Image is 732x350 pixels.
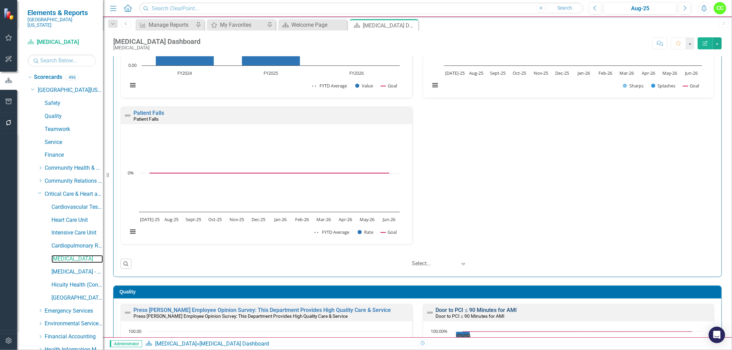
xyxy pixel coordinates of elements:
[45,112,103,120] a: Quality
[436,307,517,313] a: Door to PCI ≤ 90 Minutes for AMI
[555,70,569,76] text: Dec-25
[604,2,677,14] button: Aug-25
[124,131,409,242] div: Chart. Highcharts interactive chart.
[714,2,726,14] button: CC
[350,70,364,76] text: FY2026
[45,99,103,107] a: Safety
[291,21,345,29] div: Welcome Page
[27,55,96,67] input: Search Below...
[272,331,275,334] g: Goal, series 3 of 4. Line with 1 data point.
[27,17,96,28] small: [GEOGRAPHIC_DATA][US_STATE]
[140,216,160,222] text: [DATE]-25
[469,70,483,76] text: Aug-25
[606,4,674,13] div: Aug-25
[315,229,350,235] button: Show FYTD Average
[623,83,644,89] button: Show Sharps
[619,70,634,76] text: Mar-26
[709,327,725,343] div: Open Intercom Messenger
[629,83,643,89] text: Sharps
[355,83,373,89] button: Show Value
[651,83,676,89] button: Show Splashes
[51,268,103,276] a: [MEDICAL_DATA] - DCI (Contracted Staff)
[128,62,137,68] text: 0.00
[360,216,375,222] text: May-26
[319,83,347,89] text: FYTD Average
[133,110,164,116] a: Patient Falls
[45,177,103,185] a: Community Relations Services
[45,138,103,146] a: Service
[316,216,331,222] text: Mar-26
[51,242,103,250] a: Cardiopulmonary Rehab
[149,172,391,174] g: Goal, series 3 of 3. Line with 12 data points.
[381,83,397,89] button: Show Goal
[155,340,197,347] a: [MEDICAL_DATA]
[51,281,103,289] a: Hicuity Health (Contracted Staff)
[690,83,699,89] text: Goal
[462,330,693,333] g: Goal, series 3 of 3. Line with 12 data points.
[128,227,137,236] button: View chart menu, Chart
[45,307,103,315] a: Emergency Services
[51,294,103,302] a: [GEOGRAPHIC_DATA]
[133,116,159,122] small: Patient Falls
[358,229,373,235] button: Show Rate
[381,229,397,235] button: Show Goal
[436,313,504,319] small: Door to PCI ≤ 90 Minutes for AMI
[534,70,548,76] text: Nov-25
[220,21,265,29] div: My Favorites
[683,83,699,89] button: Show Goal
[548,3,582,13] button: Search
[3,8,15,20] img: ClearPoint Strategy
[27,38,96,46] a: [MEDICAL_DATA]
[208,216,222,222] text: Oct-25
[149,21,194,29] div: Manage Reports
[45,333,103,341] a: Financial Accounting
[388,83,397,89] text: Goal
[139,2,584,14] input: Search ClearPoint...
[322,229,349,235] text: FYTD Average
[120,107,413,244] div: Double-Click to Edit
[133,307,391,313] a: Press [PERSON_NAME] Employee Opinion Survey: This Department Provides High Quality Care & Service
[280,21,345,29] a: Welcome Page
[684,70,698,76] text: Jun-26
[658,83,675,89] text: Splashes
[124,131,403,242] svg: Interactive chart
[456,333,470,338] text: 100.00%
[27,9,96,17] span: Elements & Reports
[177,70,192,76] text: FY2024
[51,216,103,224] a: Heart Care Unit
[274,216,287,222] text: Jan-26
[45,151,103,159] a: Finance
[128,170,134,176] text: 0%
[512,70,526,76] text: Oct-25
[133,313,348,319] small: Press [PERSON_NAME] Employee Opinion Survey: This Department Provides High Quality Care & Service
[312,83,348,89] button: Show FYTD Average
[45,164,103,172] a: Community Health & Athletic Training
[146,340,413,348] div: »
[128,80,137,90] button: View chart menu, Chart
[490,70,506,76] text: Sept-25
[557,5,572,11] span: Search
[252,216,265,222] text: Dec-25
[199,340,269,347] div: [MEDICAL_DATA] Dashboard
[363,21,417,30] div: [MEDICAL_DATA] Dashboard
[364,229,373,235] text: Rate
[137,21,194,29] a: Manage Reports
[641,70,655,76] text: Apr-26
[51,229,103,237] a: Intensive Care Unit
[119,289,718,294] h3: Quality
[295,216,309,222] text: Feb-26
[113,45,200,50] div: [MEDICAL_DATA]
[165,216,179,222] text: Aug-25
[264,70,278,76] text: FY2025
[445,70,464,76] text: [DATE]-25
[362,83,373,89] text: Value
[124,309,132,317] img: Not Defined
[430,80,440,90] button: View chart menu, Chart
[110,340,142,347] span: Administrator
[113,38,200,45] div: [MEDICAL_DATA] Dashboard
[51,255,103,263] a: [MEDICAL_DATA]
[66,74,79,80] div: 496
[662,70,677,76] text: May-26
[45,125,103,133] a: Teamwork
[45,320,103,328] a: Environmental Services Team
